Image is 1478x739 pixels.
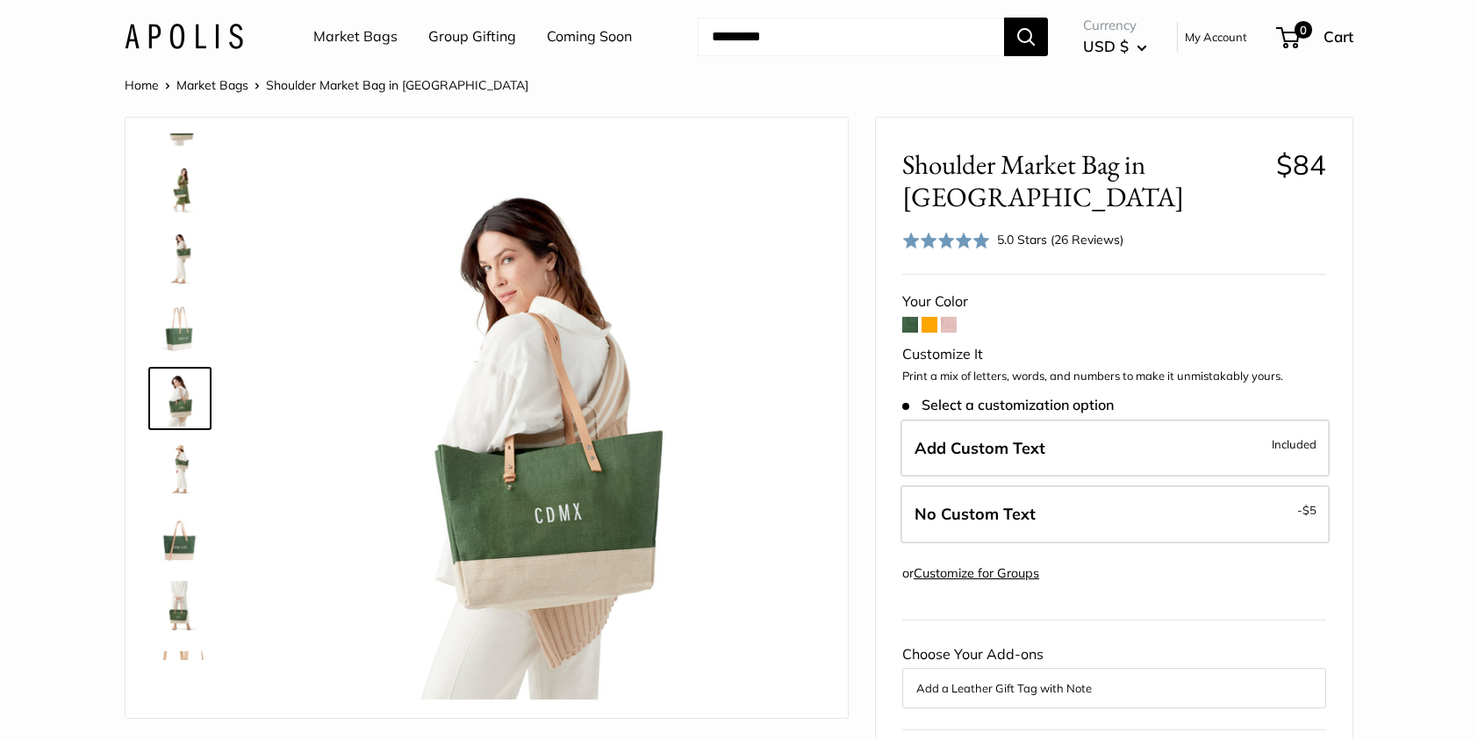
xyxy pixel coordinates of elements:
span: Select a customization option [902,397,1114,413]
span: USD $ [1083,37,1129,55]
a: Shoulder Market Bag in Field Green [148,648,212,711]
button: USD $ [1083,32,1147,61]
a: Shoulder Market Bag in Field Green [148,226,212,290]
span: Shoulder Market Bag in [GEOGRAPHIC_DATA] [902,148,1263,213]
a: Shoulder Market Bag in Field Green [148,297,212,360]
img: Shoulder Market Bag in Field Green [152,370,208,427]
div: Your Color [902,289,1326,315]
span: No Custom Text [915,504,1036,524]
a: Customize for Groups [914,565,1039,581]
a: Shoulder Market Bag in Field Green [148,437,212,500]
nav: Breadcrumb [125,74,528,97]
div: or [902,562,1039,585]
a: 0 Cart [1278,23,1353,51]
a: Home [125,77,159,93]
img: Shoulder Market Bag in Field Green [152,441,208,497]
a: Shoulder Market Bag in Field Green [148,507,212,570]
span: Currency [1083,13,1147,38]
span: - [1297,499,1317,520]
a: Shoulder Market Bag in Field Green [148,578,212,641]
span: $5 [1302,503,1317,517]
span: 0 [1295,21,1312,39]
img: Shoulder Market Bag in Field Green [152,651,208,707]
a: Shoulder Market Bag in Field Green [148,367,212,430]
span: Add Custom Text [915,438,1045,458]
img: Shoulder Market Bag in Field Green [266,144,822,700]
span: Included [1272,434,1317,455]
div: 5.0 Stars (26 Reviews) [902,227,1123,253]
a: My Account [1185,26,1247,47]
label: Leave Blank [900,485,1330,543]
span: $84 [1276,147,1326,182]
span: Cart [1324,27,1353,46]
label: Add Custom Text [900,420,1330,477]
img: Shoulder Market Bag in Field Green [152,160,208,216]
a: Shoulder Market Bag in Field Green [148,156,212,219]
img: Shoulder Market Bag in Field Green [152,230,208,286]
a: Market Bags [176,77,248,93]
span: Shoulder Market Bag in [GEOGRAPHIC_DATA] [266,77,528,93]
a: Coming Soon [547,24,632,50]
button: Add a Leather Gift Tag with Note [916,678,1312,699]
a: Market Bags [313,24,398,50]
img: Shoulder Market Bag in Field Green [152,300,208,356]
div: 5.0 Stars (26 Reviews) [997,230,1123,249]
img: Shoulder Market Bag in Field Green [152,581,208,637]
img: Shoulder Market Bag in Field Green [152,511,208,567]
img: Apolis [125,24,243,49]
p: Print a mix of letters, words, and numbers to make it unmistakably yours. [902,368,1326,385]
div: Choose Your Add-ons [902,642,1326,708]
div: Customize It [902,341,1326,368]
button: Search [1004,18,1048,56]
input: Search... [698,18,1004,56]
a: Group Gifting [428,24,516,50]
